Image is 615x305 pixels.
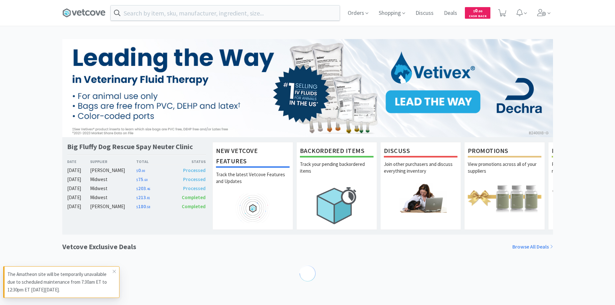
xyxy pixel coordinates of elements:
a: [DATE]Midwest$75.60Processed [67,176,206,183]
a: [DATE][PERSON_NAME]$0.00Processed [67,167,206,174]
span: 180 [136,203,150,209]
a: Browse All Deals [512,243,553,251]
p: Track your pending backordered items [300,161,374,183]
div: Date [67,158,90,165]
img: hero_promotions.png [468,183,541,213]
a: $0.00Cash Back [465,4,490,22]
h1: Promotions [468,146,541,158]
img: 6bcff1d5513c4292bcae26201ab6776f.jpg [62,39,553,137]
img: hero_discuss.png [384,183,457,213]
p: Join other purchasers and discuss everything inventory [384,161,457,183]
span: 213 [136,194,150,200]
div: [PERSON_NAME] [90,167,136,174]
div: [DATE] [67,203,90,210]
span: Processed [183,167,206,173]
h1: Big Fluffy Dog Rescue Spay Neuter Clinic [67,142,193,151]
span: Completed [182,203,206,209]
span: 203 [136,185,150,191]
div: [PERSON_NAME] [90,203,136,210]
span: . 46 [146,187,150,191]
a: New Vetcove FeaturesTrack the latest Vetcove Features and Updates [212,142,293,230]
h1: Backordered Items [300,146,374,158]
a: PromotionsView promotions across all of your suppliers [464,142,545,230]
div: [DATE] [67,176,90,183]
img: hero_feature_roadmap.png [216,194,290,223]
span: 0 [473,7,482,14]
span: Processed [183,185,206,191]
span: . 81 [146,196,150,200]
span: $ [136,187,138,191]
div: Total [136,158,171,165]
span: Cash Back [469,15,487,19]
span: $ [136,169,138,173]
span: $ [136,205,138,209]
img: hero_backorders.png [300,183,374,228]
h1: New Vetcove Features [216,146,290,168]
div: [DATE] [67,185,90,192]
span: $ [136,196,138,200]
a: [DATE]Midwest$213.81Completed [67,194,206,201]
h1: Discuss [384,146,457,158]
div: [DATE] [67,167,90,174]
div: Status [171,158,206,165]
div: Midwest [90,185,136,192]
span: $ [136,178,138,182]
span: 75 [136,176,148,182]
p: Track the latest Vetcove Features and Updates [216,171,290,194]
div: [DATE] [67,194,90,201]
span: 0 [136,167,145,173]
div: Midwest [90,194,136,201]
p: The Amatheon site will be temporarily unavailable due to scheduled maintenance from 7:30am ET to ... [7,270,113,294]
span: . 00 [477,9,482,13]
a: Backordered ItemsTrack your pending backordered items [296,142,377,230]
span: . 60 [143,178,148,182]
p: View promotions across all of your suppliers [468,161,541,183]
a: [DATE]Midwest$203.46Processed [67,185,206,192]
div: Supplier [90,158,136,165]
a: [DATE][PERSON_NAME]$180.58Completed [67,203,206,210]
input: Search by item, sku, manufacturer, ingredient, size... [111,5,340,20]
a: DiscussJoin other purchasers and discuss everything inventory [380,142,461,230]
a: Discuss [413,10,436,16]
span: Processed [183,176,206,182]
span: . 00 [141,169,145,173]
h1: Vetcove Exclusive Deals [62,241,136,252]
span: $ [473,9,475,13]
span: . 58 [146,205,150,209]
div: Midwest [90,176,136,183]
a: Deals [441,10,460,16]
span: Completed [182,194,206,200]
